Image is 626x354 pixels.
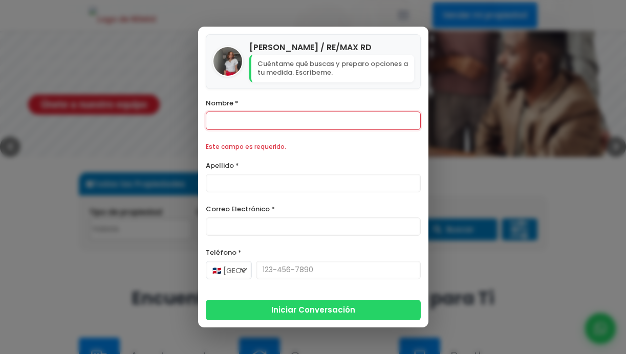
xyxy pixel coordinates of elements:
[206,97,421,109] label: Nombre *
[213,47,242,76] img: Lia Ortiz / RE/MAX RD
[206,159,421,172] label: Apellido *
[206,203,421,215] label: Correo Electrónico *
[206,140,421,153] div: Este campo es requerido.
[206,246,421,259] label: Teléfono *
[256,261,421,279] input: 123-456-7890
[249,41,414,54] h4: [PERSON_NAME] / RE/MAX RD
[206,300,421,320] button: Iniciar Conversación
[249,55,414,82] p: Cuéntame qué buscas y preparo opciones a tu medida. Escríbeme.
